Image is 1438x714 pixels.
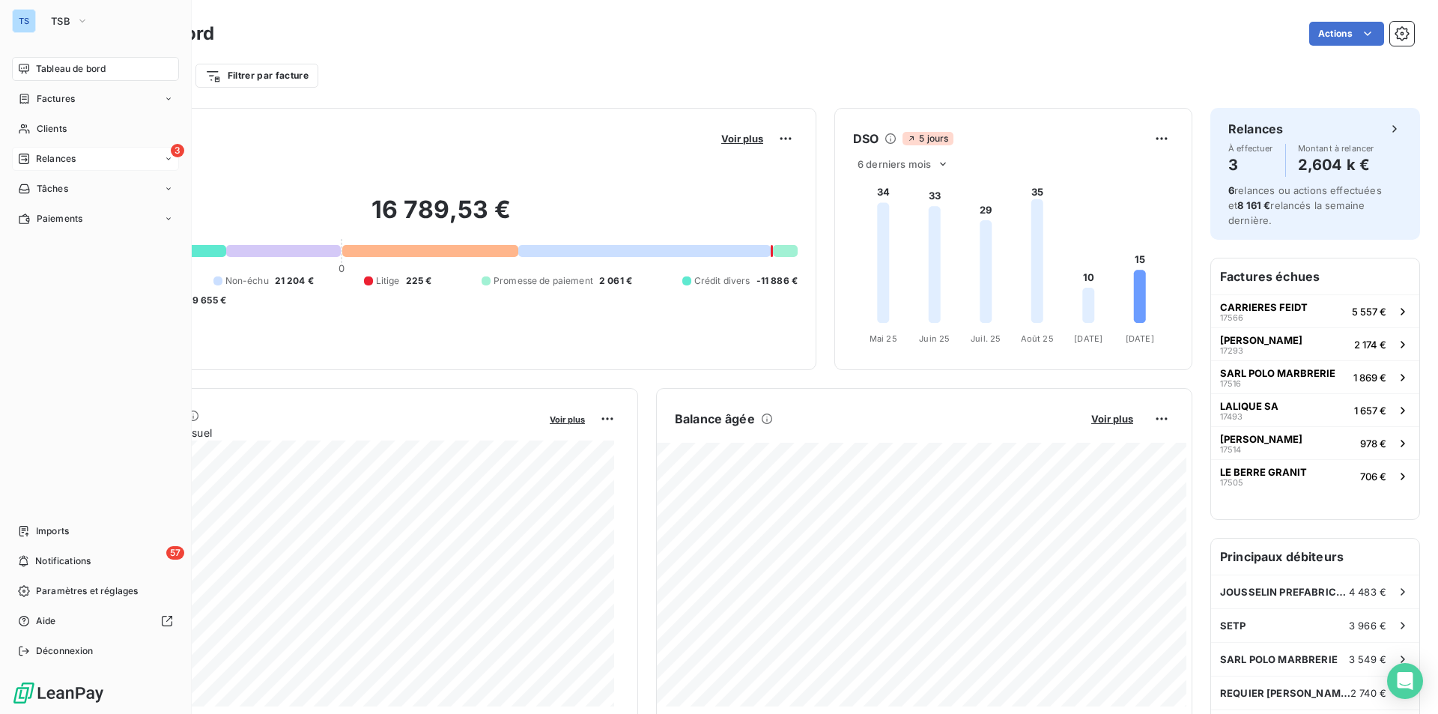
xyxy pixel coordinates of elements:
[1228,153,1273,177] h4: 3
[1352,306,1386,318] span: 5 557 €
[406,274,432,288] span: 225 €
[1211,360,1419,393] button: SARL POLO MARBRERIE175161 869 €
[12,9,36,33] div: TS
[225,274,269,288] span: Non-échu
[1228,120,1283,138] h6: Relances
[971,333,1001,344] tspan: Juil. 25
[545,412,589,426] button: Voir plus
[1228,144,1273,153] span: À effectuer
[1354,405,1386,417] span: 1 657 €
[171,144,184,157] span: 3
[36,614,56,628] span: Aide
[1354,339,1386,351] span: 2 174 €
[1074,333,1102,344] tspan: [DATE]
[1353,372,1386,384] span: 1 869 €
[51,15,70,27] span: TSB
[1349,653,1386,665] span: 3 549 €
[1237,199,1270,211] span: 8 161 €
[36,152,76,166] span: Relances
[694,274,750,288] span: Crédit divers
[1220,445,1241,454] span: 17514
[1220,620,1246,632] span: SETP
[1220,687,1350,699] span: REQUIER [PERSON_NAME]
[1211,426,1419,459] button: [PERSON_NAME]17514978 €
[1228,184,1234,196] span: 6
[1211,327,1419,360] button: [PERSON_NAME]172932 174 €
[756,274,798,288] span: -11 886 €
[1220,412,1243,421] span: 17493
[919,333,950,344] tspan: Juin 25
[1220,346,1243,355] span: 17293
[1091,413,1133,425] span: Voir plus
[1021,333,1054,344] tspan: Août 25
[37,212,82,226] span: Paiements
[1349,620,1386,632] span: 3 966 €
[1220,478,1243,487] span: 17505
[1298,144,1374,153] span: Montant à relancer
[1087,412,1138,426] button: Voir plus
[1211,539,1419,575] h6: Principaux débiteurs
[1220,400,1278,412] span: LALIQUE SA
[902,132,953,145] span: 5 jours
[376,274,400,288] span: Litige
[1211,294,1419,327] button: CARRIERES FEIDT175665 557 €
[37,92,75,106] span: Factures
[853,130,879,148] h6: DSO
[1220,334,1302,346] span: [PERSON_NAME]
[1220,367,1335,379] span: SARL POLO MARBRERIE
[1211,393,1419,426] button: LALIQUE SA174931 657 €
[36,62,106,76] span: Tableau de bord
[1228,184,1382,226] span: relances ou actions effectuées et relancés la semaine dernière.
[1387,663,1423,699] div: Open Intercom Messenger
[195,64,318,88] button: Filtrer par facture
[858,158,931,170] span: 6 derniers mois
[1220,586,1349,598] span: JOUSSELIN PREFABRICATION SAS
[166,546,184,560] span: 57
[1220,466,1307,478] span: LE BERRE GRANIT
[1298,153,1374,177] h4: 2,604 k €
[1220,301,1308,313] span: CARRIERES FEIDT
[36,644,94,658] span: Déconnexion
[599,274,632,288] span: 2 061 €
[275,274,314,288] span: 21 204 €
[37,122,67,136] span: Clients
[717,132,768,145] button: Voir plus
[675,410,755,428] h6: Balance âgée
[36,584,138,598] span: Paramètres et réglages
[1360,438,1386,450] span: 978 €
[1220,433,1302,445] span: [PERSON_NAME]
[36,524,69,538] span: Imports
[550,414,585,425] span: Voir plus
[870,333,897,344] tspan: Mai 25
[1220,313,1243,322] span: 17566
[494,274,593,288] span: Promesse de paiement
[1349,586,1386,598] span: 4 483 €
[1309,22,1384,46] button: Actions
[35,554,91,568] span: Notifications
[339,262,345,274] span: 0
[1211,459,1419,492] button: LE BERRE GRANIT17505706 €
[37,182,68,196] span: Tâches
[12,681,105,705] img: Logo LeanPay
[721,133,763,145] span: Voir plus
[1360,471,1386,482] span: 706 €
[12,609,179,633] a: Aide
[85,425,539,441] span: Chiffre d'affaires mensuel
[1211,258,1419,294] h6: Factures échues
[1126,333,1154,344] tspan: [DATE]
[1220,653,1338,665] span: SARL POLO MARBRERIE
[1220,379,1241,388] span: 17516
[1350,687,1386,699] span: 2 740 €
[188,294,226,307] span: -9 655 €
[85,195,798,240] h2: 16 789,53 €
